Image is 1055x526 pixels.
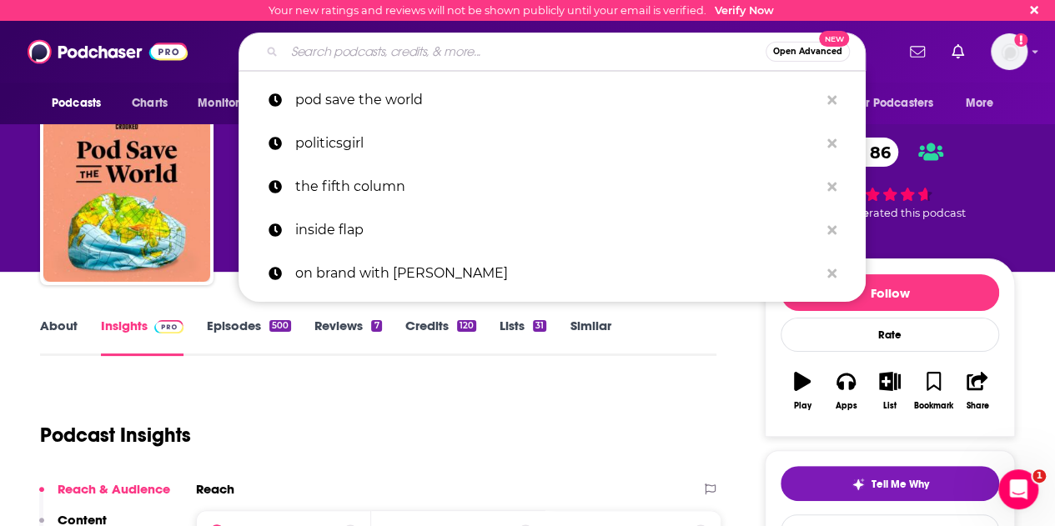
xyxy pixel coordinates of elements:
a: About [40,318,78,356]
p: politicsgirl [295,122,819,165]
a: 86 [836,138,899,167]
img: User Profile [991,33,1027,70]
button: open menu [954,88,1015,119]
span: New [819,31,849,47]
a: politicsgirl [239,122,866,165]
p: on brand with donny [295,252,819,295]
span: Charts [132,92,168,115]
button: open menu [186,88,279,119]
button: Reach & Audience [39,481,170,512]
a: inside flap [239,208,866,252]
button: Open AdvancedNew [766,42,850,62]
a: Verify Now [715,4,774,17]
div: Share [966,401,988,411]
a: Charts [121,88,178,119]
div: Search podcasts, credits, & more... [239,33,866,71]
a: on brand with [PERSON_NAME] [239,252,866,295]
div: 86 21 peoplerated this podcast [765,127,1015,230]
div: List [883,401,897,411]
button: open menu [40,88,123,119]
span: More [966,92,994,115]
a: Reviews7 [314,318,381,356]
p: the fifth column [295,165,819,208]
a: Lists31 [500,318,546,356]
img: Podchaser - Follow, Share and Rate Podcasts [28,36,188,68]
a: Show notifications dropdown [945,38,971,66]
button: open menu [842,88,957,119]
p: inside flap [295,208,819,252]
div: 31 [533,320,546,332]
a: Episodes500 [207,318,291,356]
iframe: Intercom live chat [998,469,1038,509]
h2: Reach [196,481,234,497]
span: Tell Me Why [872,478,929,491]
span: rated this podcast [869,207,966,219]
img: tell me why sparkle [852,478,865,491]
button: List [868,361,912,421]
div: Your new ratings and reviews will not be shown publicly until your email is verified. [269,4,774,17]
div: Play [794,401,811,411]
span: Monitoring [198,92,257,115]
span: Open Advanced [773,48,842,56]
button: Bookmark [912,361,955,421]
p: pod save the world [295,78,819,122]
span: Logged in as carlosrosario [991,33,1027,70]
div: 120 [457,320,476,332]
svg: Email not verified [1014,33,1027,47]
div: 7 [371,320,381,332]
button: Play [781,361,824,421]
h1: Podcast Insights [40,423,191,448]
a: Credits120 [405,318,476,356]
img: Pod Save the World [43,115,210,282]
a: pod save the world [239,78,866,122]
button: Share [956,361,999,421]
img: Podchaser Pro [154,320,183,333]
input: Search podcasts, credits, & more... [284,38,766,65]
div: Apps [836,401,857,411]
div: Bookmark [914,401,953,411]
a: the fifth column [239,165,866,208]
button: Follow [781,274,999,311]
button: tell me why sparkleTell Me Why [781,466,999,501]
a: InsightsPodchaser Pro [101,318,183,356]
div: 500 [269,320,291,332]
a: Show notifications dropdown [903,38,932,66]
span: For Podcasters [853,92,933,115]
div: Rate [781,318,999,352]
span: 86 [853,138,899,167]
p: Reach & Audience [58,481,170,497]
span: 1 [1032,469,1046,483]
span: Podcasts [52,92,101,115]
a: Similar [570,318,610,356]
button: Apps [824,361,867,421]
button: Show profile menu [991,33,1027,70]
